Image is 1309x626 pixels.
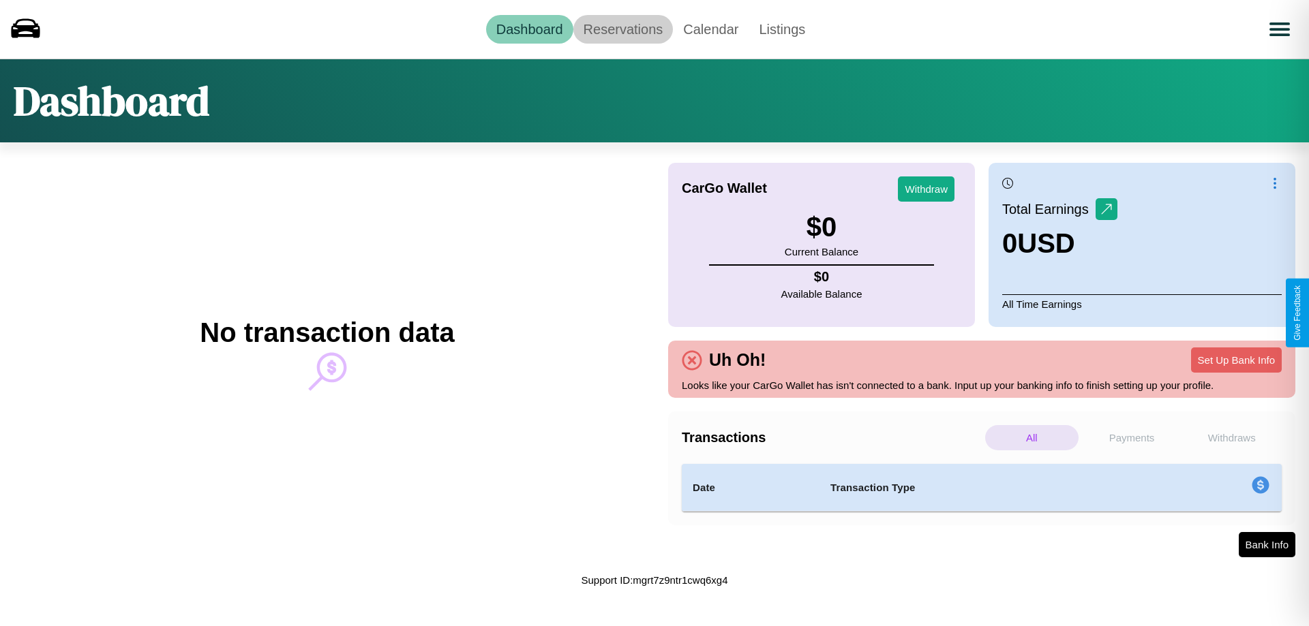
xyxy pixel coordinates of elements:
p: Available Balance [781,285,862,303]
a: Dashboard [486,15,573,44]
p: Current Balance [785,242,858,261]
h4: Transactions [682,430,982,445]
h3: 0 USD [1002,228,1117,259]
p: Total Earnings [1002,197,1096,221]
h4: Date [693,480,809,496]
p: All Time Earnings [1002,294,1282,313]
h4: $ 0 [781,269,862,285]
h4: Transaction Type [830,480,1140,496]
h4: Uh Oh! [702,350,772,370]
p: Payments [1085,425,1179,450]
a: Reservations [573,15,674,44]
table: simple table [682,464,1282,512]
p: Looks like your CarGo Wallet has isn't connected to a bank. Input up your banking info to finish ... [682,376,1282,394]
div: Give Feedback [1293,285,1302,341]
button: Withdraw [898,176,954,202]
h2: No transaction data [200,317,454,348]
p: Support ID: mgrt7z9ntr1cwq6xg4 [581,571,727,589]
h1: Dashboard [14,73,209,129]
h3: $ 0 [785,212,858,242]
a: Calendar [673,15,749,44]
a: Listings [749,15,815,44]
p: Withdraws [1185,425,1278,450]
h4: CarGo Wallet [682,181,767,196]
button: Set Up Bank Info [1191,347,1282,373]
button: Bank Info [1239,532,1295,557]
button: Open menu [1261,10,1299,48]
p: All [985,425,1079,450]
